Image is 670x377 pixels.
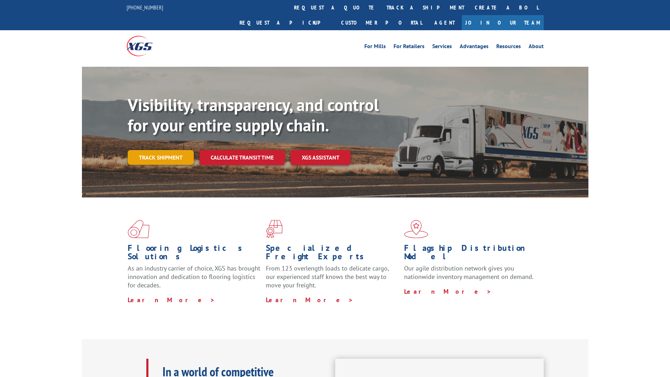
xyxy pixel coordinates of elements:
[404,220,428,238] img: xgs-icon-flagship-distribution-model-red
[127,4,163,11] a: [PHONE_NUMBER]
[427,15,462,30] a: Agent
[496,44,521,51] a: Resources
[462,15,544,30] a: Join Our Team
[529,44,544,51] a: About
[128,296,215,304] a: Learn More >
[364,44,386,51] a: For Mills
[394,44,425,51] a: For Retailers
[460,44,489,51] a: Advantages
[432,44,452,51] a: Services
[234,15,336,30] a: Request a pickup
[291,150,351,165] a: XGS ASSISTANT
[199,150,285,165] a: Calculate transit time
[336,15,427,30] a: Customer Portal
[404,287,492,295] a: Learn More >
[128,150,194,165] a: Track shipment
[266,244,399,264] h1: Specialized Freight Experts
[404,244,537,264] h1: Flagship Distribution Model
[266,296,353,304] a: Learn More >
[404,264,534,281] span: Our agile distribution network gives you nationwide inventory management on demand.
[266,264,399,295] p: From 123 overlength loads to delicate cargo, our experienced staff knows the best way to move you...
[128,244,261,264] h1: Flooring Logistics Solutions
[128,264,260,289] span: As an industry carrier of choice, XGS has brought innovation and dedication to flooring logistics...
[128,94,379,136] b: Visibility, transparency, and control for your entire supply chain.
[128,220,149,238] img: xgs-icon-total-supply-chain-intelligence-red
[266,220,282,238] img: xgs-icon-focused-on-flooring-red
